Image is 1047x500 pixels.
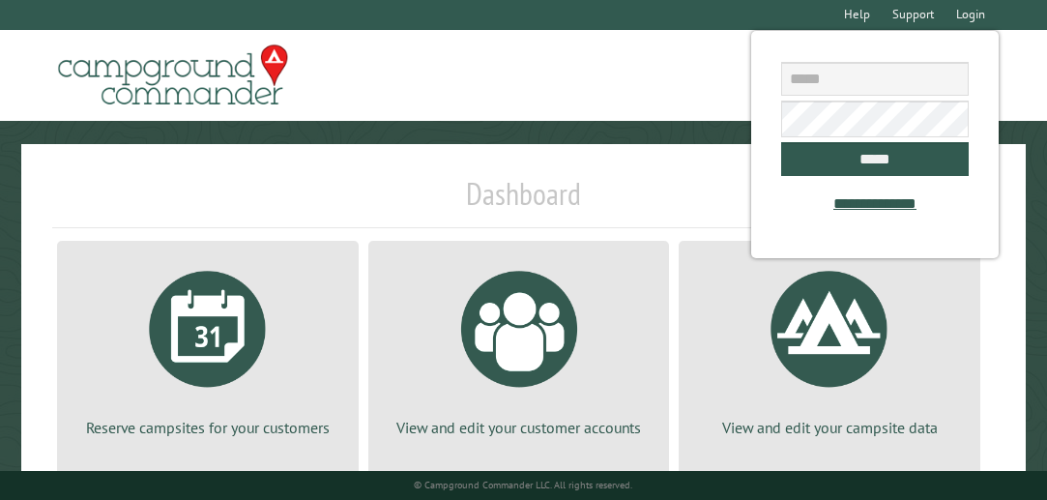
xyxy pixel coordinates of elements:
h1: Dashboard [52,175,995,228]
p: Reserve campsites for your customers [80,417,335,438]
p: View and edit your customer accounts [392,417,647,438]
a: View and edit your customer accounts [392,256,647,438]
a: Reserve campsites for your customers [80,256,335,438]
p: View and edit your campsite data [702,417,957,438]
img: Campground Commander [52,38,294,113]
small: © Campground Commander LLC. All rights reserved. [414,479,632,491]
a: View and edit your campsite data [702,256,957,438]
